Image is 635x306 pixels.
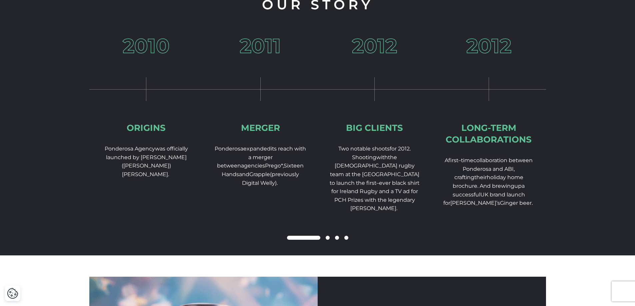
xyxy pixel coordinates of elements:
[241,122,280,134] div: Merger
[222,162,304,177] span: Sixteen Hands
[466,174,474,180] span: ing
[249,171,270,177] span: Grapple
[458,157,461,163] span: –
[474,174,480,180] span: th
[483,174,487,180] span: ir
[217,146,306,169] span: its reach with a merger between
[346,122,403,134] div: Big Clients
[480,183,483,189] span: A
[514,166,515,172] span: ,
[442,122,535,146] div: Long-term collaborations
[450,200,500,206] span: [PERSON_NAME]’s
[448,157,458,163] span: first
[106,146,188,177] span: was officially launched by [PERSON_NAME] ([PERSON_NAME]) [PERSON_NAME].
[477,183,478,189] span: .
[390,146,411,152] span: for 2012.
[376,180,379,186] span: –
[381,154,388,160] span: ith
[445,157,448,163] span: A
[7,288,18,299] button: Cookie Settings
[480,174,483,180] span: e
[215,146,243,152] span: Ponderosa
[376,154,381,160] span: w
[123,36,170,56] h3: 2010
[105,146,155,152] span: Ponderosa Agency
[338,146,390,152] span: Two notable shoots
[352,36,397,56] h3: 2012
[483,183,506,189] span: nd brew
[461,157,473,163] span: time
[283,162,284,169] span: ,
[239,171,249,177] span: and
[240,36,281,56] h3: 2011
[500,200,533,206] span: Ginger beer.
[463,157,533,172] span: collaboration between Ponderosa and ABI
[453,174,523,189] span: holiday home brochure
[331,180,420,212] span: ever black shirt for Ireland Rugby and a TV ad for PCH Prizes with the legendary [PERSON_NAME].
[264,146,271,152] span: ed
[7,288,18,299] img: Revisit consent button
[454,174,466,180] span: craft
[352,154,376,160] span: Shooting
[243,146,264,152] span: expand
[265,162,283,169] span: Prego*
[242,171,299,186] span: (previously Digital Welly).
[506,183,514,189] span: ing
[466,36,511,56] h3: 2012
[514,183,522,189] span: up
[443,191,525,206] span: UK brand launch for
[127,122,166,134] div: Origins
[241,162,265,169] span: agencies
